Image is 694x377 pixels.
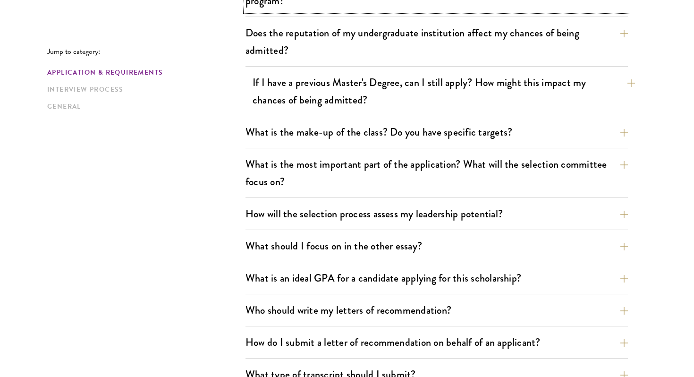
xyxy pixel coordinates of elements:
button: What should I focus on in the other essay? [245,235,628,257]
a: Application & Requirements [47,68,240,77]
a: Interview Process [47,85,240,94]
button: Who should write my letters of recommendation? [245,300,628,321]
button: What is the most important part of the application? What will the selection committee focus on? [245,154,628,192]
button: How will the selection process assess my leadership potential? [245,203,628,224]
button: How do I submit a letter of recommendation on behalf of an applicant? [245,332,628,353]
button: Does the reputation of my undergraduate institution affect my chances of being admitted? [245,22,628,61]
button: What is an ideal GPA for a candidate applying for this scholarship? [245,267,628,289]
button: If I have a previous Master's Degree, can I still apply? How might this impact my chances of bein... [253,72,635,111]
button: What is the make-up of the class? Do you have specific targets? [245,121,628,143]
a: General [47,102,240,111]
p: Jump to category: [47,47,245,56]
